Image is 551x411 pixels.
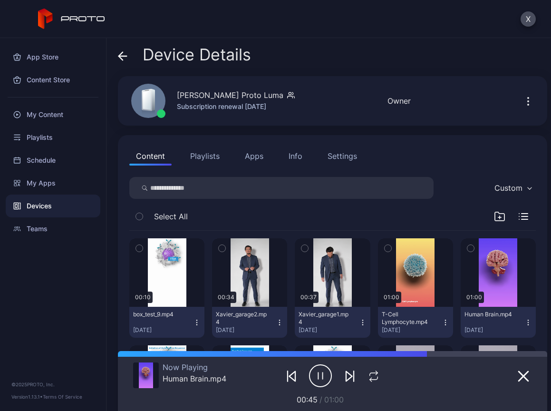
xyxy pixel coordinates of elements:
[321,147,364,166] button: Settings
[133,326,193,334] div: [DATE]
[11,394,43,400] span: Version 1.13.1 •
[328,150,357,162] div: Settings
[129,147,172,166] button: Content
[238,147,270,166] button: Apps
[6,195,100,217] a: Devices
[129,307,204,338] button: box_test_9.mp4[DATE]
[6,172,100,195] a: My Apps
[299,311,351,326] div: Xavier_garage1.mp4
[43,394,82,400] a: Terms Of Service
[494,183,522,193] div: Custom
[154,211,188,222] span: Select All
[11,381,95,388] div: © 2025 PROTO, Inc.
[143,46,251,64] span: Device Details
[6,217,100,240] a: Teams
[6,46,100,68] a: App Store
[6,149,100,172] a: Schedule
[299,326,358,334] div: [DATE]
[490,177,536,199] button: Custom
[382,326,442,334] div: [DATE]
[382,311,434,326] div: T-Cell Lymphocyte.mp4
[378,307,453,338] button: T-Cell Lymphocyte.mp4[DATE]
[461,307,536,338] button: Human Brain.mp4[DATE]
[324,395,344,404] span: 01:00
[297,395,318,404] span: 00:45
[177,101,295,112] div: Subscription renewal [DATE]
[216,311,268,326] div: Xavier_garage2.mp4
[163,362,226,372] div: Now Playing
[464,326,524,334] div: [DATE]
[163,374,226,383] div: Human Brain.mp4
[216,326,276,334] div: [DATE]
[521,11,536,27] button: X
[133,311,185,318] div: box_test_9.mp4
[289,150,302,162] div: Info
[212,307,287,338] button: Xavier_garage2.mp4[DATE]
[6,103,100,126] a: My Content
[184,147,226,166] button: Playlists
[295,307,370,338] button: Xavier_garage1.mp4[DATE]
[177,89,283,101] div: [PERSON_NAME] Proto Luma
[387,95,411,107] div: Owner
[6,68,100,91] a: Content Store
[282,147,309,166] button: Info
[6,126,100,149] a: Playlists
[319,395,322,404] span: /
[464,311,517,318] div: Human Brain.mp4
